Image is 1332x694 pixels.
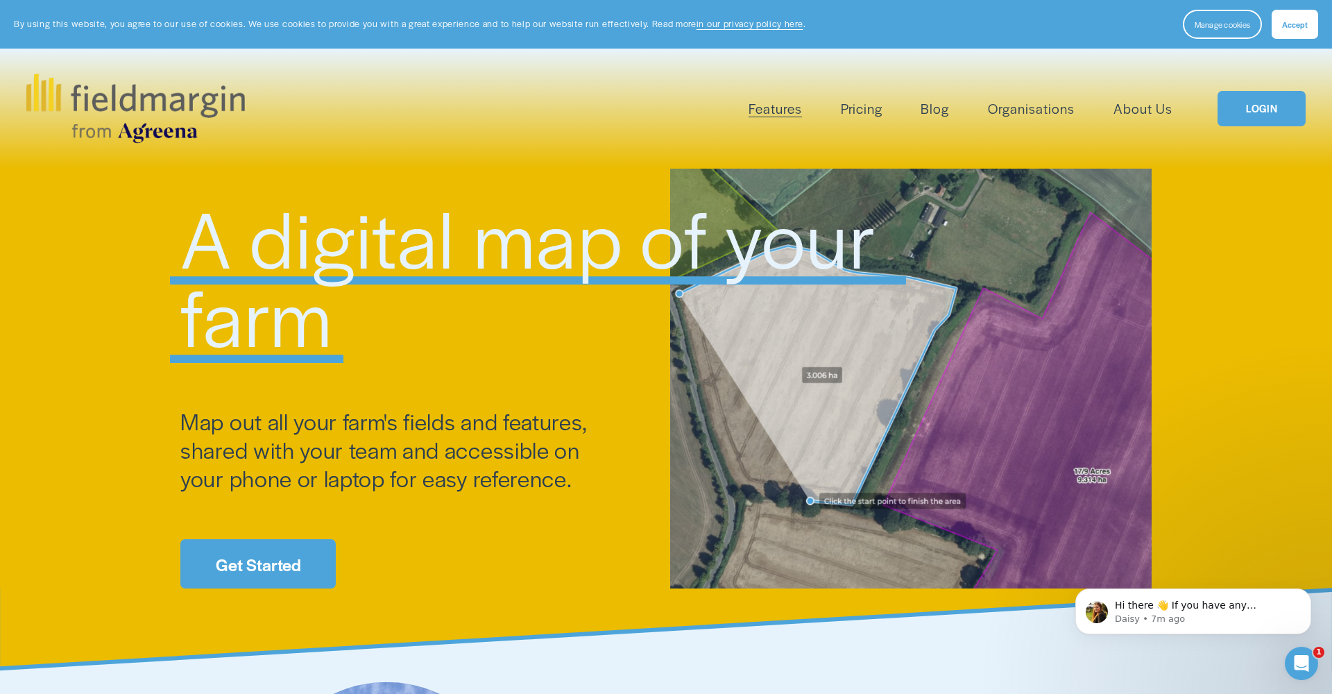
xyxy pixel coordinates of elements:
a: About Us [1113,97,1172,120]
a: in our privacy policy here [697,17,803,30]
a: Get Started [180,539,336,589]
a: LOGIN [1218,91,1305,126]
span: A digital map of your farm [180,181,894,370]
span: 1 [1313,647,1324,658]
button: Manage cookies [1183,10,1262,39]
img: fieldmargin.com [26,74,244,143]
span: Manage cookies [1195,19,1250,30]
p: By using this website, you agree to our use of cookies. We use cookies to provide you with a grea... [14,17,805,31]
span: Features [749,99,802,119]
a: Pricing [841,97,882,120]
span: Accept [1282,19,1308,30]
a: folder dropdown [749,97,802,120]
span: Map out all your farm's fields and features, shared with your team and accessible on your phone o... [180,405,593,493]
a: Organisations [988,97,1075,120]
iframe: Intercom notifications message [1054,559,1332,657]
a: Blog [921,97,949,120]
iframe: Intercom live chat [1285,647,1318,680]
button: Accept [1272,10,1318,39]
